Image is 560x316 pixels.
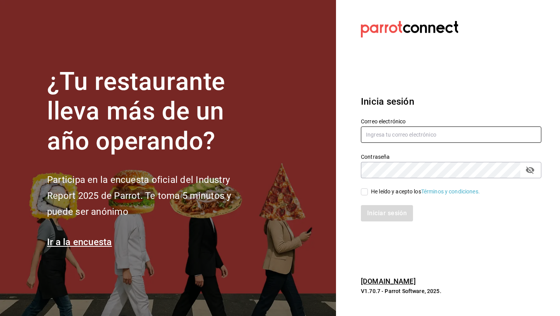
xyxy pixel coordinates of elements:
[47,237,112,248] a: Ir a la encuesta
[361,118,541,124] label: Correo electrónico
[361,154,541,159] label: Contraseña
[371,188,480,196] div: He leído y acepto los
[361,95,541,109] h3: Inicia sesión
[361,287,541,295] p: V1.70.7 - Parrot Software, 2025.
[361,126,541,143] input: Ingresa tu correo electrónico
[47,172,257,219] h2: Participa en la encuesta oficial del Industry Report 2025 de Parrot. Te toma 5 minutos y puede se...
[361,277,416,285] a: [DOMAIN_NAME]
[421,188,480,195] a: Términos y condiciones.
[523,163,537,177] button: passwordField
[47,67,257,156] h1: ¿Tu restaurante lleva más de un año operando?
